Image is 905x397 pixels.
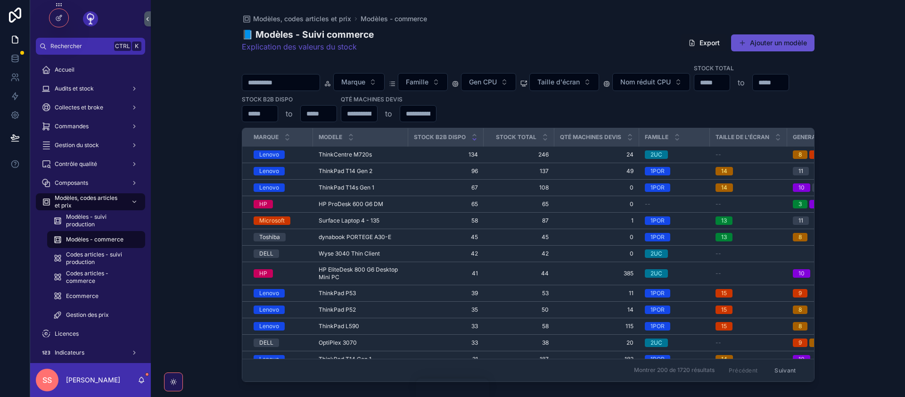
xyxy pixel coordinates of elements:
[36,325,145,342] a: Licences
[798,355,805,364] div: 10
[489,200,549,208] a: 65
[47,288,145,305] a: Ecommerce
[254,289,307,298] a: Lenovo
[645,200,650,208] span: --
[645,133,668,141] span: Famille
[341,77,365,87] span: Marque
[716,250,721,257] span: --
[414,339,478,347] a: 33
[259,322,279,331] div: Lenovo
[798,167,803,175] div: 11
[319,306,403,314] a: ThinkPad P52
[319,151,372,158] span: ThinkCentre M720s
[30,55,151,363] div: scrollable content
[259,233,280,241] div: Toshiba
[414,233,478,241] a: 45
[716,151,721,158] span: --
[319,151,403,158] a: ThinkCentre M720s
[716,151,782,158] a: --
[341,95,403,103] label: Qté machines devis
[798,306,802,314] div: 8
[650,355,665,364] div: 1POR
[694,64,734,72] label: Stock total
[36,38,145,55] button: RechercherCtrlK
[319,184,403,191] a: ThinkPad T14s Gen 1
[560,250,633,257] a: 0
[254,150,307,159] a: Lenovo
[650,216,665,225] div: 1POR
[560,184,633,191] a: 0
[798,216,803,225] div: 11
[489,250,549,257] span: 42
[489,289,549,297] span: 53
[612,73,690,91] button: Select Button
[645,150,704,159] a: 2UC
[414,250,478,257] span: 42
[319,339,357,347] span: OptiPlex 3070
[319,133,342,141] span: Modele
[645,249,704,258] a: 2UC
[793,306,855,314] a: 8
[620,77,671,87] span: Nom réduit CPU
[66,213,136,228] span: Modèles - suivi production
[66,251,136,266] span: Codes articles - suivi production
[560,306,633,314] span: 14
[414,167,478,175] a: 96
[560,200,633,208] span: 0
[645,306,704,314] a: 1POR
[798,289,802,298] div: 9
[469,77,497,87] span: Gen CPU
[798,183,805,192] div: 10
[50,42,110,50] span: Rechercher
[731,34,814,51] button: Ajouter un modèle
[489,323,549,330] a: 58
[721,216,727,225] div: 13
[560,151,633,158] a: 24
[414,217,478,224] a: 58
[254,249,307,258] a: DELL
[716,200,782,208] a: --
[253,14,351,24] span: Modèles, codes articles et prix
[242,95,293,103] label: Stock B2B dispo
[489,167,549,175] span: 137
[333,73,385,91] button: Select Button
[319,306,356,314] span: ThinkPad P52
[489,356,549,363] a: 187
[798,322,802,331] div: 8
[716,270,721,277] span: --
[319,233,391,241] span: dynabook PORTEGE A30-E
[254,269,307,278] a: HP
[489,217,549,224] span: 87
[319,184,374,191] span: ThinkPad T14s Gen 1
[489,233,549,241] a: 45
[721,167,727,175] div: 14
[254,306,307,314] a: Lenovo
[793,150,855,159] a: 8
[254,216,307,225] a: Microsoft
[66,311,109,319] span: Gestion des prix
[716,339,721,347] span: --
[414,356,478,363] a: 31
[560,167,633,175] a: 49
[489,306,549,314] span: 50
[414,306,478,314] a: 35
[55,104,103,111] span: Collectes et broke
[560,356,633,363] span: 182
[716,339,782,347] a: --
[414,289,478,297] a: 39
[645,339,704,347] a: 2UC
[560,217,633,224] a: 1
[319,356,371,363] span: ThinkPad T14 Gen 1
[55,160,97,168] span: Contrôle qualité
[645,322,704,331] a: 1POR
